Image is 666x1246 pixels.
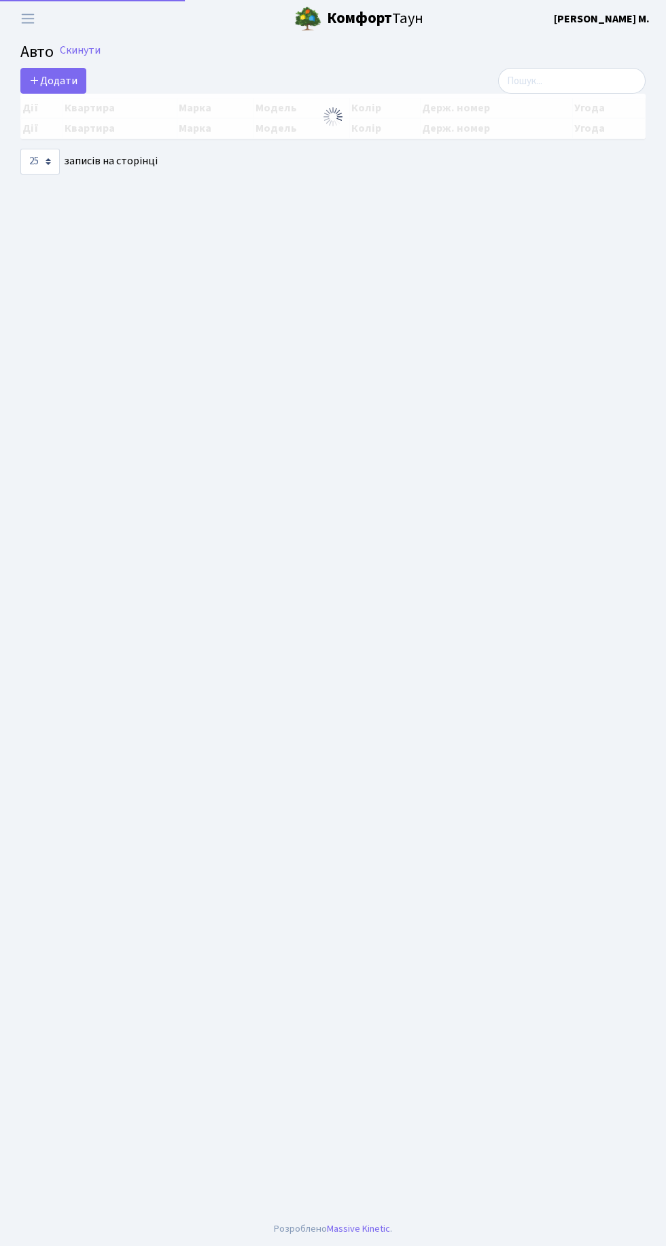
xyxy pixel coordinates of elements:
[20,149,158,175] label: записів на сторінці
[322,106,344,128] img: Обробка...
[327,7,423,31] span: Таун
[294,5,321,33] img: logo.png
[327,1222,390,1236] a: Massive Kinetic
[554,11,650,27] a: [PERSON_NAME] М.
[29,73,77,88] span: Додати
[60,44,101,57] a: Скинути
[274,1222,392,1236] div: Розроблено .
[498,68,646,94] input: Пошук...
[11,7,45,30] button: Переключити навігацію
[20,68,86,94] a: Додати
[20,149,60,175] select: записів на сторінці
[20,40,54,64] span: Авто
[554,12,650,26] b: [PERSON_NAME] М.
[327,7,392,29] b: Комфорт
